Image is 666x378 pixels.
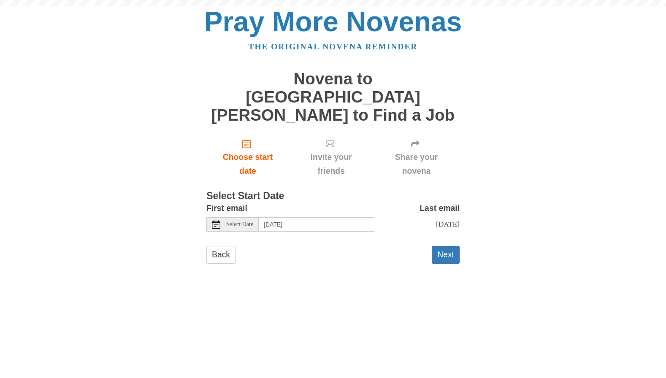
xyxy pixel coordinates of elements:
span: Select Date [226,221,253,227]
div: Click "Next" to confirm your start date first. [373,132,460,183]
button: Next [432,246,460,263]
label: First email [206,201,247,215]
a: Back [206,246,236,263]
span: Invite your friends [298,150,365,178]
a: The original novena reminder [249,42,418,51]
span: Share your novena [382,150,451,178]
span: [DATE] [436,220,460,228]
span: Choose start date [215,150,281,178]
a: Choose start date [206,132,289,183]
div: Click "Next" to confirm your start date first. [289,132,373,183]
h3: Select Start Date [206,191,460,202]
h1: Novena to [GEOGRAPHIC_DATA][PERSON_NAME] to Find a Job [206,70,460,124]
a: Pray More Novenas [204,6,462,37]
label: Last email [420,201,460,215]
